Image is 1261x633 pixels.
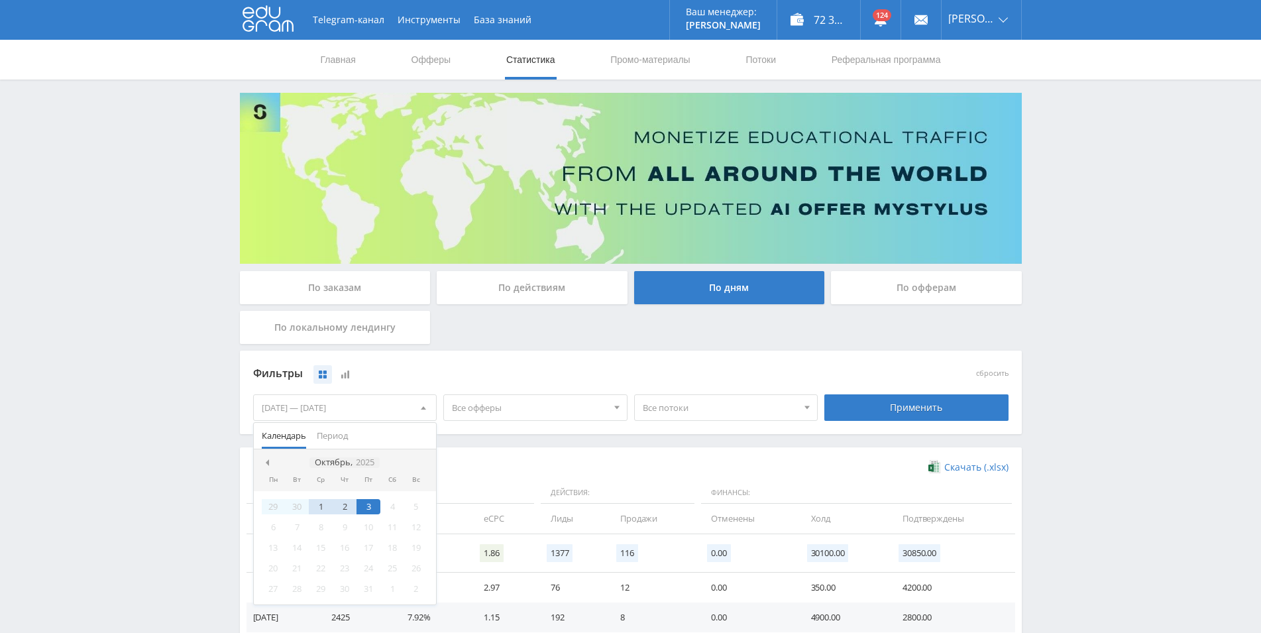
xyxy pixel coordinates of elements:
td: Итого: [247,534,319,573]
div: Ср [309,476,333,484]
a: Главная [319,40,357,80]
div: По заказам [240,271,431,304]
div: Применить [824,394,1009,421]
div: 23 [333,561,356,576]
div: По локальному лендингу [240,311,431,344]
a: Потоки [744,40,777,80]
td: eCPC [470,504,537,534]
div: 3 [356,499,380,514]
div: Сб [380,476,404,484]
td: Лиды [537,504,607,534]
span: Скачать (.xlsx) [944,462,1009,473]
img: Banner [240,93,1022,264]
div: 6 [262,520,286,535]
i: 2025 [356,457,374,467]
td: 4900.00 [798,603,890,632]
td: Холд [798,504,890,534]
div: 11 [380,520,404,535]
div: 12 [404,520,428,535]
td: [DATE] [247,603,319,632]
td: 12 [607,573,698,603]
div: 29 [262,499,286,514]
span: 0.00 [707,544,730,562]
div: 5 [404,499,428,514]
td: 4200.00 [889,573,1014,603]
div: 8 [309,520,333,535]
div: 15 [309,540,333,555]
td: Отменены [698,504,797,534]
div: Фильтры [253,364,818,384]
td: Подтверждены [889,504,1014,534]
span: Период [317,423,348,449]
span: Данные: [247,482,535,504]
div: 30 [333,581,356,597]
div: 20 [262,561,286,576]
span: Действия: [541,482,694,504]
div: 14 [285,540,309,555]
p: Ваш менеджер: [686,7,761,17]
div: 1 [309,499,333,514]
button: Период [311,423,353,449]
div: По офферам [831,271,1022,304]
td: 76 [537,573,607,603]
div: 19 [404,540,428,555]
span: 1377 [547,544,573,562]
div: 9 [333,520,356,535]
div: 26 [404,561,428,576]
span: Календарь [262,423,306,449]
span: [PERSON_NAME] [948,13,995,24]
div: 17 [356,540,380,555]
div: 29 [309,581,333,597]
div: По действиям [437,271,628,304]
div: Чт [333,476,356,484]
div: 25 [380,561,404,576]
p: [PERSON_NAME] [686,20,761,30]
td: 8 [607,603,698,632]
div: Пн [262,476,286,484]
td: Продажи [607,504,698,534]
td: Дата [247,504,319,534]
div: 21 [285,561,309,576]
div: 24 [356,561,380,576]
td: 2425 [318,603,394,632]
img: xlsx [928,460,940,473]
td: 2800.00 [889,603,1014,632]
div: 4 [380,499,404,514]
div: 31 [356,581,380,597]
a: Промо-материалы [609,40,691,80]
a: Статистика [505,40,557,80]
div: 10 [356,520,380,535]
td: 0.00 [698,603,797,632]
span: 30100.00 [807,544,849,562]
button: сбросить [976,369,1009,378]
div: 30 [285,499,309,514]
div: Вт [285,476,309,484]
td: [DATE] [247,573,319,603]
div: 7 [285,520,309,535]
td: 7.92% [394,603,470,632]
span: 30850.00 [899,544,940,562]
td: 1.15 [470,603,537,632]
div: 13 [262,540,286,555]
div: Вс [404,476,428,484]
span: Все потоки [643,395,798,420]
div: 22 [309,561,333,576]
td: 350.00 [798,573,890,603]
div: 18 [380,540,404,555]
span: Финансы: [701,482,1011,504]
span: 1.86 [480,544,503,562]
div: 27 [262,581,286,597]
span: Все офферы [452,395,607,420]
div: 28 [285,581,309,597]
div: 2 [333,499,356,514]
span: 116 [616,544,638,562]
div: Пт [356,476,380,484]
div: [DATE] — [DATE] [254,395,437,420]
button: Календарь [256,423,311,449]
td: 192 [537,603,607,632]
td: 2.97 [470,573,537,603]
div: 2 [404,581,428,597]
td: 0.00 [698,573,797,603]
div: По дням [634,271,825,304]
a: Офферы [410,40,453,80]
